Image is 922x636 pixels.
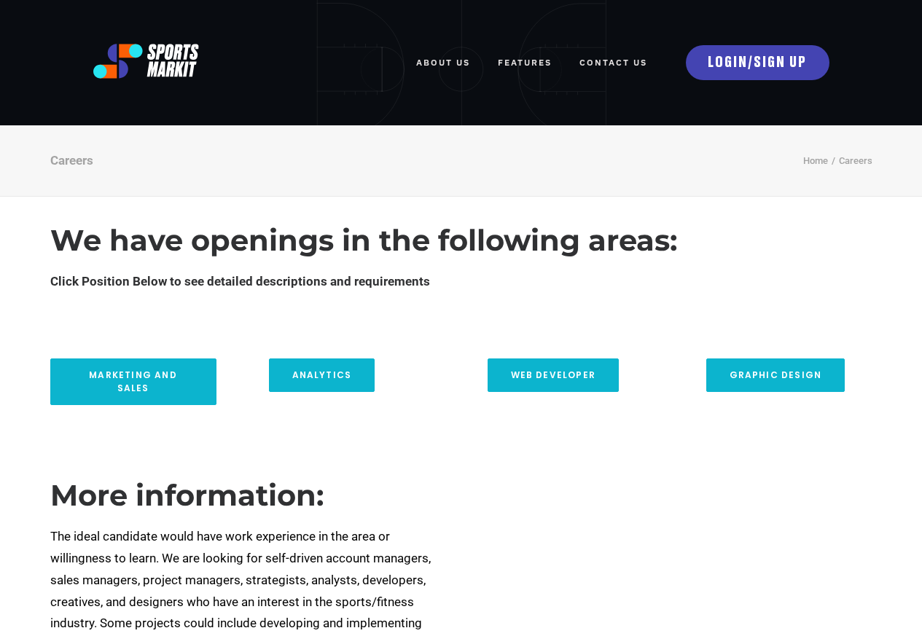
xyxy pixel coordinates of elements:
[803,155,828,166] a: Home
[828,153,872,170] li: Careers
[488,358,620,392] a: Web Developer
[93,44,200,79] img: logo
[269,358,375,392] a: Analytics
[50,358,216,405] a: Marketing and Sales
[50,152,93,168] div: Careers
[416,47,470,79] a: ABOUT US
[50,274,430,288] strong: Click Position Below to see detailed descriptions and requirements
[498,47,552,79] a: FEATURES
[50,222,677,258] strong: We have openings in the following areas:
[686,45,829,80] a: LOGIN/SIGN UP
[50,477,324,513] strong: More information:
[706,358,845,392] a: Graphic Design
[579,47,647,79] a: Contact Us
